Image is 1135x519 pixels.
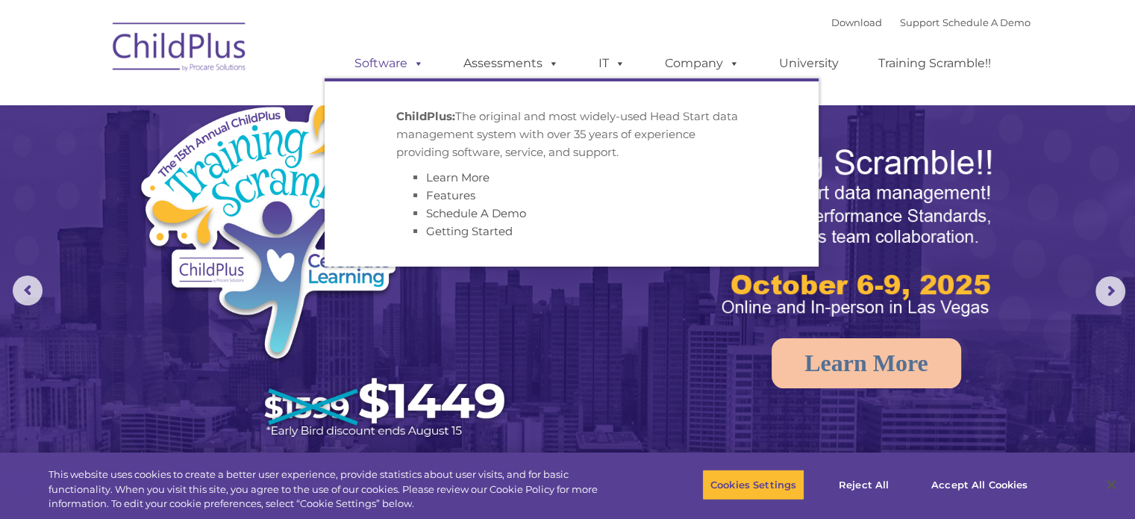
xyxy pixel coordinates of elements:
span: Last name [207,99,253,110]
font: | [831,16,1031,28]
button: Reject All [817,469,910,500]
a: IT [584,49,640,78]
button: Accept All Cookies [923,469,1036,500]
a: Support [900,16,939,28]
button: Cookies Settings [702,469,804,500]
a: Getting Started [426,224,513,238]
a: Training Scramble!! [863,49,1006,78]
button: Close [1095,468,1128,501]
a: Assessments [448,49,574,78]
a: Schedule A Demo [942,16,1031,28]
strong: ChildPlus: [396,109,455,123]
a: Learn More [426,170,490,184]
a: Download [831,16,882,28]
p: The original and most widely-used Head Start data management system with over 35 years of experie... [396,108,747,161]
img: ChildPlus by Procare Solutions [105,12,254,87]
a: Features [426,188,475,202]
a: Company [650,49,754,78]
a: Schedule A Demo [426,206,526,220]
a: University [764,49,854,78]
a: Learn More [772,338,961,388]
a: Software [340,49,439,78]
div: This website uses cookies to create a better user experience, provide statistics about user visit... [49,467,625,512]
span: Phone number [207,160,271,171]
